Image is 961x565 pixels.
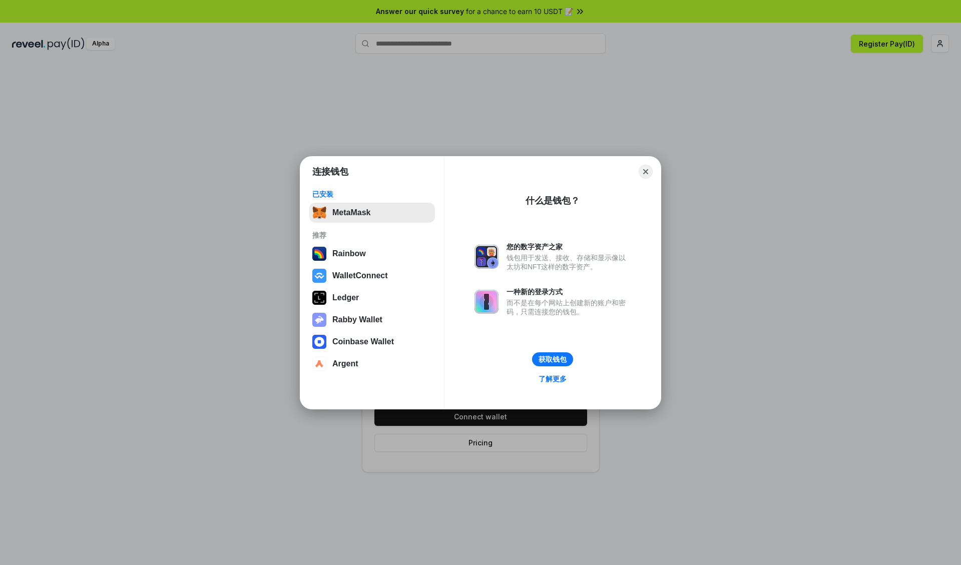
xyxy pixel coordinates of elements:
[639,165,653,179] button: Close
[312,190,432,199] div: 已安装
[309,332,435,352] button: Coinbase Wallet
[312,313,326,327] img: svg+xml,%3Csvg%20xmlns%3D%22http%3A%2F%2Fwww.w3.org%2F2000%2Fsvg%22%20fill%3D%22none%22%20viewBox...
[539,355,567,364] div: 获取钱包
[312,247,326,261] img: svg+xml,%3Csvg%20width%3D%22120%22%20height%3D%22120%22%20viewBox%3D%220%200%20120%20120%22%20fil...
[532,352,573,366] button: 获取钱包
[312,357,326,371] img: svg+xml,%3Csvg%20width%3D%2228%22%20height%3D%2228%22%20viewBox%3D%220%200%2028%2028%22%20fill%3D...
[539,374,567,383] div: 了解更多
[507,242,631,251] div: 您的数字资产之家
[507,298,631,316] div: 而不是在每个网站上创建新的账户和密码，只需连接您的钱包。
[309,244,435,264] button: Rainbow
[332,208,370,217] div: MetaMask
[312,206,326,220] img: svg+xml,%3Csvg%20fill%3D%22none%22%20height%3D%2233%22%20viewBox%3D%220%200%2035%2033%22%20width%...
[332,293,359,302] div: Ledger
[312,291,326,305] img: svg+xml,%3Csvg%20xmlns%3D%22http%3A%2F%2Fwww.w3.org%2F2000%2Fsvg%22%20width%3D%2228%22%20height%3...
[309,266,435,286] button: WalletConnect
[332,249,366,258] div: Rainbow
[309,203,435,223] button: MetaMask
[533,372,573,385] a: 了解更多
[474,245,499,269] img: svg+xml,%3Csvg%20xmlns%3D%22http%3A%2F%2Fwww.w3.org%2F2000%2Fsvg%22%20fill%3D%22none%22%20viewBox...
[312,166,348,178] h1: 连接钱包
[309,354,435,374] button: Argent
[312,269,326,283] img: svg+xml,%3Csvg%20width%3D%2228%22%20height%3D%2228%22%20viewBox%3D%220%200%2028%2028%22%20fill%3D...
[332,315,382,324] div: Rabby Wallet
[309,288,435,308] button: Ledger
[332,337,394,346] div: Coinbase Wallet
[332,271,388,280] div: WalletConnect
[526,195,580,207] div: 什么是钱包？
[332,359,358,368] div: Argent
[474,290,499,314] img: svg+xml,%3Csvg%20xmlns%3D%22http%3A%2F%2Fwww.w3.org%2F2000%2Fsvg%22%20fill%3D%22none%22%20viewBox...
[312,335,326,349] img: svg+xml,%3Csvg%20width%3D%2228%22%20height%3D%2228%22%20viewBox%3D%220%200%2028%2028%22%20fill%3D...
[507,287,631,296] div: 一种新的登录方式
[309,310,435,330] button: Rabby Wallet
[312,231,432,240] div: 推荐
[507,253,631,271] div: 钱包用于发送、接收、存储和显示像以太坊和NFT这样的数字资产。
